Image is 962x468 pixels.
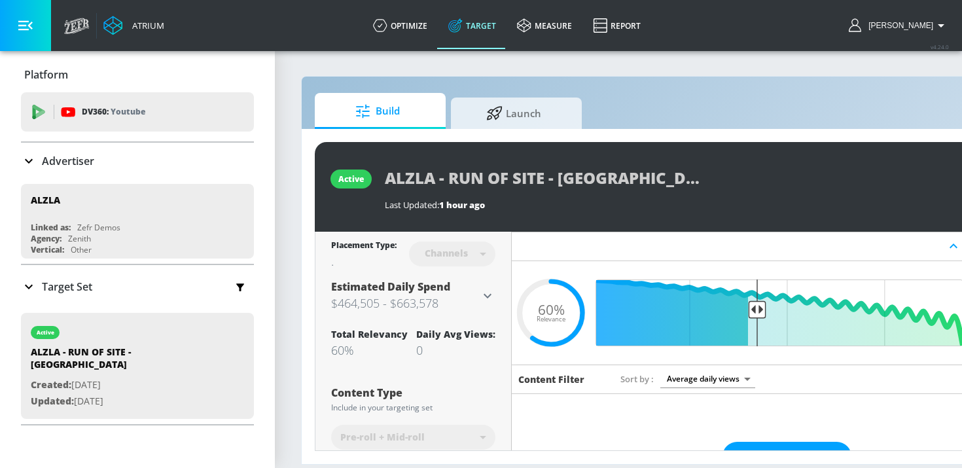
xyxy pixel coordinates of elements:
[518,373,584,386] h6: Content Filter
[31,395,74,407] span: Updated:
[363,2,438,49] a: optimize
[331,342,408,358] div: 60%
[68,233,91,244] div: Zenith
[418,247,474,259] div: Channels
[37,329,54,336] div: active
[21,56,254,93] div: Platform
[21,184,254,259] div: ALZLALinked as:Zefr DemosAgency:ZenithVertical:Other
[77,222,120,233] div: Zefr Demos
[507,2,582,49] a: measure
[537,316,565,323] span: Relevance
[582,2,651,49] a: Report
[749,448,825,465] span: Update Examples
[331,279,450,294] span: Estimated Daily Spend
[111,105,145,118] p: Youtube
[31,222,71,233] div: Linked as:
[42,279,92,294] p: Target Set
[42,154,94,168] p: Advertiser
[331,387,495,398] div: Content Type
[340,431,425,444] span: Pre-roll + Mid-roll
[331,279,495,312] div: Estimated Daily Spend$464,505 - $663,578
[71,244,92,255] div: Other
[331,240,397,253] div: Placement Type:
[21,313,254,419] div: activeALZLA - RUN OF SITE - [GEOGRAPHIC_DATA]Created:[DATE]Updated:[DATE]
[464,98,563,129] span: Launch
[931,43,949,50] span: v 4.24.0
[538,302,565,316] span: 60%
[31,233,62,244] div: Agency:
[438,2,507,49] a: Target
[328,96,427,127] span: Build
[849,18,949,33] button: [PERSON_NAME]
[385,199,953,211] div: Last Updated:
[620,373,654,385] span: Sort by
[21,265,254,308] div: Target Set
[31,346,214,377] div: ALZLA - RUN OF SITE - [GEOGRAPHIC_DATA]
[338,173,364,185] div: active
[331,404,495,412] div: Include in your targeting set
[31,377,214,393] p: [DATE]
[31,378,71,391] span: Created:
[127,20,164,31] div: Atrium
[21,92,254,132] div: DV360: Youtube
[416,328,495,340] div: Daily Avg Views:
[21,143,254,179] div: Advertiser
[24,67,68,82] p: Platform
[863,21,933,30] span: login as: Heather.Aleksis@zefr.com
[416,342,495,358] div: 0
[660,370,755,387] div: Average daily views
[103,16,164,35] a: Atrium
[82,105,145,119] p: DV360:
[31,194,60,206] div: ALZLA
[439,199,485,211] span: 1 hour ago
[31,244,64,255] div: Vertical:
[331,294,480,312] h3: $464,505 - $663,578
[31,393,214,410] p: [DATE]
[331,328,408,340] div: Total Relevancy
